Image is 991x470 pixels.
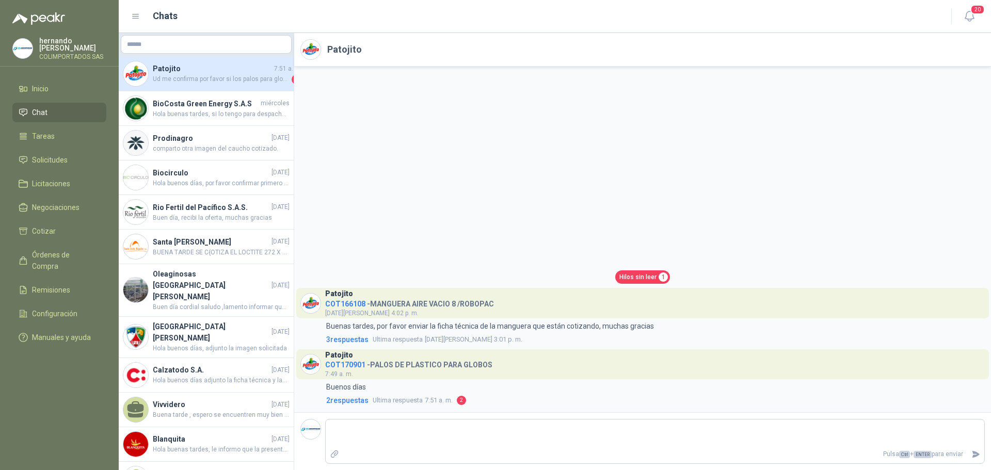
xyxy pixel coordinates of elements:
a: Solicitudes [12,150,106,170]
span: Hola buenas tardes, si lo tengo para despachar por transportadora el día de hoy, y es importado d... [153,109,290,119]
img: Company Logo [301,354,321,374]
span: 2 [457,396,466,405]
h4: Blanquita [153,433,269,445]
button: 20 [960,7,979,26]
img: Company Logo [301,419,321,439]
h3: Patojito [325,352,353,358]
a: Chat [12,103,106,122]
span: [DATE] [271,168,290,177]
span: 7:49 a. m. [325,370,353,378]
p: hernando [PERSON_NAME] [39,37,106,52]
img: Company Logo [123,432,148,457]
h4: Calzatodo S.A. [153,364,269,376]
img: Company Logo [123,278,148,302]
a: Remisiones [12,280,106,300]
a: Company Logo[GEOGRAPHIC_DATA][PERSON_NAME][DATE]Hola buenos días, adjunto la imagen solicitada [119,317,294,358]
a: Cotizar [12,221,106,241]
a: Órdenes de Compra [12,245,106,276]
a: Configuración [12,304,106,323]
span: [DATE] [271,365,290,375]
span: COT170901 [325,361,365,369]
a: Company LogoBlanquita[DATE]Hola buenas tardes, le informo que la presentación de de la lámina es ... [119,427,294,462]
span: Buen día cordial saludo ,lamento informar que no ha llegado la importación presentamos problemas ... [153,302,290,312]
p: Pulsa + para enviar [343,445,968,463]
h4: BioCosta Green Energy S.A.S [153,98,259,109]
button: Enviar [967,445,984,463]
p: Buenas tardes, por favor enviar la ficha técnica de la manguera que están cotizando, muchas gracias [326,320,654,332]
span: [DATE] [271,434,290,444]
h4: Santa [PERSON_NAME] [153,236,269,248]
span: 20 [970,5,985,14]
span: Configuración [32,308,77,319]
a: Company LogoProdinagro[DATE]comparto otra imagen del caucho cotizado. [119,126,294,160]
h4: Prodinagro [153,133,269,144]
span: 7:51 a. m. [274,64,302,74]
span: 2 [292,74,302,85]
p: Buenos días [326,381,366,393]
label: Adjuntar archivos [326,445,343,463]
a: Inicio [12,79,106,99]
img: Company Logo [301,294,321,313]
h4: Biocirculo [153,167,269,179]
img: Company Logo [123,363,148,387]
h1: Chats [153,9,178,23]
span: Inicio [32,83,49,94]
a: Company LogoOleaginosas [GEOGRAPHIC_DATA][PERSON_NAME][DATE]Buen día cordial saludo ,lamento info... [119,264,294,317]
span: 2 respuesta s [326,395,369,406]
span: BUENA TARDE SE C{OTIZA EL LOCTITE 272 X LOS ML, YA QUE ES EL QUE VIENE POR 10ML , EL 271 TAMBIEN ... [153,248,290,257]
h4: [GEOGRAPHIC_DATA][PERSON_NAME] [153,321,269,344]
a: Company LogoBiocirculo[DATE]Hola buenos días, por favor confirmar primero el material, cerámica o... [119,160,294,195]
a: 3respuestasUltima respuesta[DATE][PERSON_NAME] 3:01 p. m. [324,334,985,345]
a: Licitaciones [12,174,106,193]
span: Hola buenos días, adjunto la imagen solicitada [153,344,290,353]
span: Cotizar [32,225,56,237]
span: ENTER [914,451,932,458]
span: 1 [659,272,668,282]
span: [DATE] [271,327,290,337]
h4: - MANGUERA AIRE VACIO 8 /ROBOPAC [325,297,494,307]
span: Tareas [32,131,55,142]
a: Tareas [12,126,106,146]
img: Company Logo [123,200,148,224]
span: Chat [32,107,47,118]
h2: Patojito [327,42,362,57]
span: [DATE] [271,133,290,143]
a: Company LogoPatojito7:51 a. m.Ud me confirma por favor si los palos para globo que me esta cotiza... [119,57,294,91]
span: 7:51 a. m. [373,395,453,406]
img: Logo peakr [12,12,65,25]
span: [DATE][PERSON_NAME] 4:02 p. m. [325,310,419,317]
img: Company Logo [13,39,33,58]
a: Vivvidero[DATE]Buena tarde , espero se encuentren muy bien , el motivo por el cual le escribo es ... [119,393,294,427]
span: Ultima respuesta [373,334,423,345]
span: [DATE] [271,202,290,212]
span: Hola buenas tardes, le informo que la presentación de de la lámina es de 125 cm x 245 cm transpar... [153,445,290,455]
span: Hola buenos días, por favor confirmar primero el material, cerámica o fibra de vidrio, por otro l... [153,179,290,188]
h4: Oleaginosas [GEOGRAPHIC_DATA][PERSON_NAME] [153,268,269,302]
span: miércoles [261,99,290,108]
span: Negociaciones [32,202,79,213]
span: [DATE] [271,237,290,247]
span: COT166108 [325,300,365,308]
span: Licitaciones [32,178,70,189]
h3: Patojito [325,291,353,297]
h4: - PALOS DE PLASTICO PARA GLOBOS [325,358,492,368]
span: Ctrl [899,451,910,458]
h4: Rio Fertil del Pacífico S.A.S. [153,202,269,213]
span: [DATE] [271,281,290,290]
span: Hilos sin leer [619,272,657,282]
a: Company LogoCalzatodo S.A.[DATE]Hola buenos días adjunto la ficha técnica y las fotos solicitadas [119,358,294,393]
img: Company Logo [123,234,148,259]
span: Manuales y ayuda [32,332,91,343]
a: Negociaciones [12,198,106,217]
span: Solicitudes [32,154,68,166]
span: comparto otra imagen del caucho cotizado. [153,144,290,154]
span: Ultima respuesta [373,395,423,406]
span: [DATE][PERSON_NAME] 3:01 p. m. [373,334,522,345]
img: Company Logo [123,165,148,190]
span: Buen día, recibi la oferta, muchas gracias [153,213,290,223]
span: Órdenes de Compra [32,249,97,272]
img: Company Logo [123,325,148,349]
a: Hilos sin leer1 [615,270,670,284]
h4: Patojito [153,63,272,74]
img: Company Logo [123,131,148,155]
